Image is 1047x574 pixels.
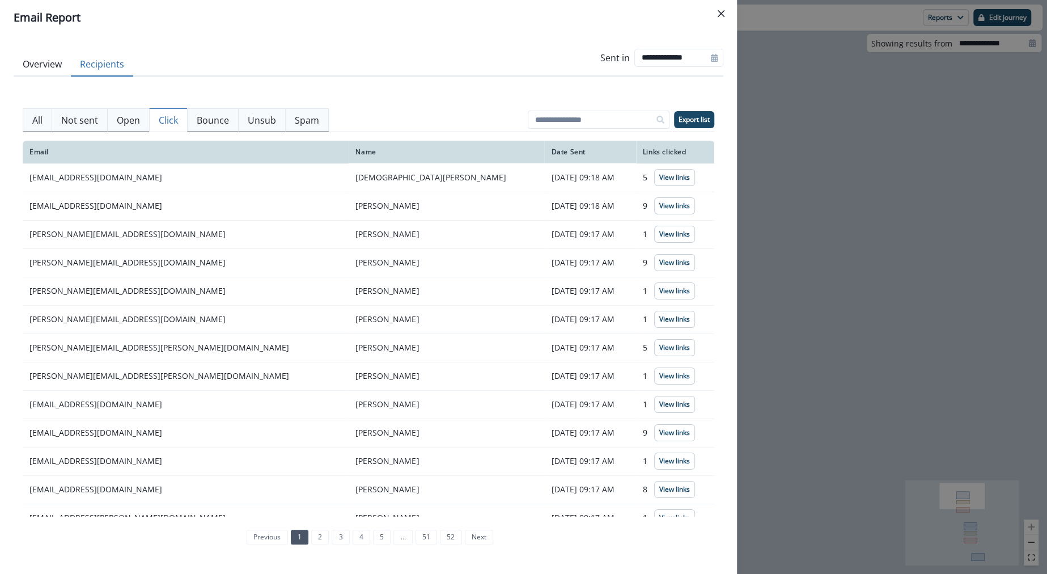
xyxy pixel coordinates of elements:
div: 9 [643,254,708,271]
td: [PERSON_NAME][EMAIL_ADDRESS][DOMAIN_NAME] [23,305,349,334]
div: 1 [643,396,708,413]
p: View links [659,202,690,210]
td: [PERSON_NAME] [349,390,544,419]
td: [PERSON_NAME][EMAIL_ADDRESS][DOMAIN_NAME] [23,248,349,277]
td: [EMAIL_ADDRESS][PERSON_NAME][DOMAIN_NAME] [23,504,349,532]
button: Recipients [71,53,133,77]
td: [EMAIL_ADDRESS][DOMAIN_NAME] [23,192,349,220]
p: View links [659,486,690,493]
p: [DATE] 09:17 AM [551,427,629,438]
button: View links [654,481,695,498]
div: 1 [643,368,708,385]
p: View links [659,174,690,182]
td: [PERSON_NAME] [349,447,544,475]
button: View links [654,226,695,243]
p: View links [659,514,690,522]
div: Email Report [14,9,723,26]
td: [PERSON_NAME] [349,305,544,334]
p: [DATE] 09:17 AM [551,484,629,495]
button: View links [654,197,695,214]
p: View links [659,457,690,465]
button: View links [654,396,695,413]
td: [PERSON_NAME] [349,504,544,532]
button: View links [654,282,695,299]
p: Bounce [197,113,229,127]
a: Page 51 [416,530,437,545]
div: 1 [643,311,708,328]
p: [DATE] 09:17 AM [551,399,629,410]
p: View links [659,372,690,380]
p: Export list [679,116,710,124]
p: View links [659,400,690,408]
p: View links [659,259,690,267]
ul: Pagination [244,530,493,545]
td: [EMAIL_ADDRESS][DOMAIN_NAME] [23,447,349,475]
div: 8 [643,481,708,498]
div: 1 [643,453,708,470]
div: 9 [643,197,708,214]
td: [DEMOGRAPHIC_DATA][PERSON_NAME] [349,163,544,192]
td: [EMAIL_ADDRESS][DOMAIN_NAME] [23,419,349,447]
p: View links [659,315,690,323]
div: 1 [643,509,708,526]
div: Name [355,147,537,157]
button: Close [712,5,730,23]
p: Click [159,113,178,127]
p: Spam [295,113,319,127]
p: Not sent [61,113,98,127]
p: All [32,113,43,127]
td: [PERSON_NAME] [349,248,544,277]
p: View links [659,287,690,295]
p: [DATE] 09:17 AM [551,285,629,297]
button: View links [654,509,695,526]
td: [PERSON_NAME] [349,334,544,362]
td: [PERSON_NAME] [349,475,544,504]
button: View links [654,368,695,385]
p: [DATE] 09:17 AM [551,342,629,353]
div: 9 [643,424,708,441]
td: [PERSON_NAME] [349,277,544,305]
button: View links [654,424,695,441]
p: Open [117,113,140,127]
p: View links [659,230,690,238]
p: Unsub [248,113,276,127]
td: [PERSON_NAME][EMAIL_ADDRESS][PERSON_NAME][DOMAIN_NAME] [23,362,349,390]
button: Overview [14,53,71,77]
p: Sent in [600,51,630,65]
td: [PERSON_NAME] [349,419,544,447]
div: Links clicked [643,147,708,157]
a: Next page [465,530,493,545]
button: View links [654,311,695,328]
td: [EMAIL_ADDRESS][DOMAIN_NAME] [23,163,349,192]
td: [PERSON_NAME][EMAIL_ADDRESS][PERSON_NAME][DOMAIN_NAME] [23,334,349,362]
td: [PERSON_NAME] [349,220,544,248]
td: [EMAIL_ADDRESS][DOMAIN_NAME] [23,475,349,504]
div: 5 [643,339,708,356]
button: View links [654,254,695,271]
p: View links [659,429,690,437]
button: Export list [674,111,714,128]
p: [DATE] 09:17 AM [551,370,629,382]
td: [PERSON_NAME] [349,362,544,390]
div: Email [29,147,342,157]
button: View links [654,339,695,356]
a: Page 3 [332,530,349,545]
p: [DATE] 09:17 AM [551,512,629,524]
p: [DATE] 09:17 AM [551,229,629,240]
div: 1 [643,282,708,299]
p: [DATE] 09:17 AM [551,314,629,325]
td: [EMAIL_ADDRESS][DOMAIN_NAME] [23,390,349,419]
a: Page 5 [373,530,391,545]
p: [DATE] 09:18 AM [551,200,629,212]
td: [PERSON_NAME][EMAIL_ADDRESS][DOMAIN_NAME] [23,277,349,305]
a: Page 1 is your current page [291,530,308,545]
div: 1 [643,226,708,243]
a: Jump forward [393,530,412,545]
p: View links [659,344,690,352]
button: View links [654,169,695,186]
p: [DATE] 09:17 AM [551,455,629,467]
td: [PERSON_NAME][EMAIL_ADDRESS][DOMAIN_NAME] [23,220,349,248]
div: 5 [643,169,708,186]
p: [DATE] 09:18 AM [551,172,629,183]
a: Page 4 [353,530,370,545]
